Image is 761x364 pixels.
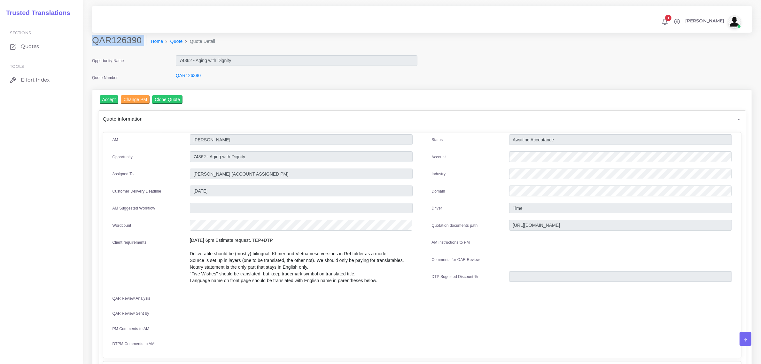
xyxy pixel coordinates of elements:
label: Customer Delivery Deadline [113,188,161,194]
label: Wordcount [113,223,131,228]
label: QAR Review Sent by [113,311,149,316]
label: AM Suggested Workflow [113,205,155,211]
a: Home [151,38,163,45]
a: Effort Index [5,73,78,87]
p: [DATE] 6pm Estimate request. TEP+DTP. Deliverable should be (mostly) bilingual. Khmer and Vietnam... [190,237,413,284]
label: Opportunity [113,154,133,160]
a: [PERSON_NAME]avatar [682,15,743,28]
label: Status [432,137,443,143]
img: avatar [728,15,741,28]
label: DTPM Comments to AM [113,341,155,347]
div: Quote information [98,111,746,127]
a: 1 [659,18,671,25]
h2: QAR126390 [92,35,146,46]
a: Quote [170,38,183,45]
label: Account [432,154,446,160]
input: Change PM [121,95,150,104]
a: QAR126390 [176,73,201,78]
label: Quote Number [92,75,118,81]
a: Quotes [5,40,78,53]
label: Opportunity Name [92,58,124,64]
label: Client requirements [113,240,147,245]
input: Accept [100,95,119,104]
input: Clone Quote [152,95,182,104]
span: 1 [665,15,672,21]
span: [PERSON_NAME] [685,19,725,23]
span: Effort Index [21,76,50,83]
label: Assigned To [113,171,134,177]
li: Quote Detail [183,38,215,45]
label: Quotation documents path [432,223,478,228]
span: Sections [10,30,31,35]
label: DTP Sugested Discount % [432,274,478,280]
a: Trusted Translations [2,8,70,18]
label: QAR Review Analysis [113,296,151,301]
h2: Trusted Translations [2,9,70,17]
label: Industry [432,171,446,177]
label: AM instructions to PM [432,240,470,245]
label: PM Comments to AM [113,326,150,332]
label: Domain [432,188,445,194]
label: Driver [432,205,442,211]
span: Quotes [21,43,39,50]
span: Quote information [103,115,143,123]
input: pm [190,169,413,179]
span: Tools [10,64,24,69]
label: AM [113,137,118,143]
label: Comments for QAR Review [432,257,480,263]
